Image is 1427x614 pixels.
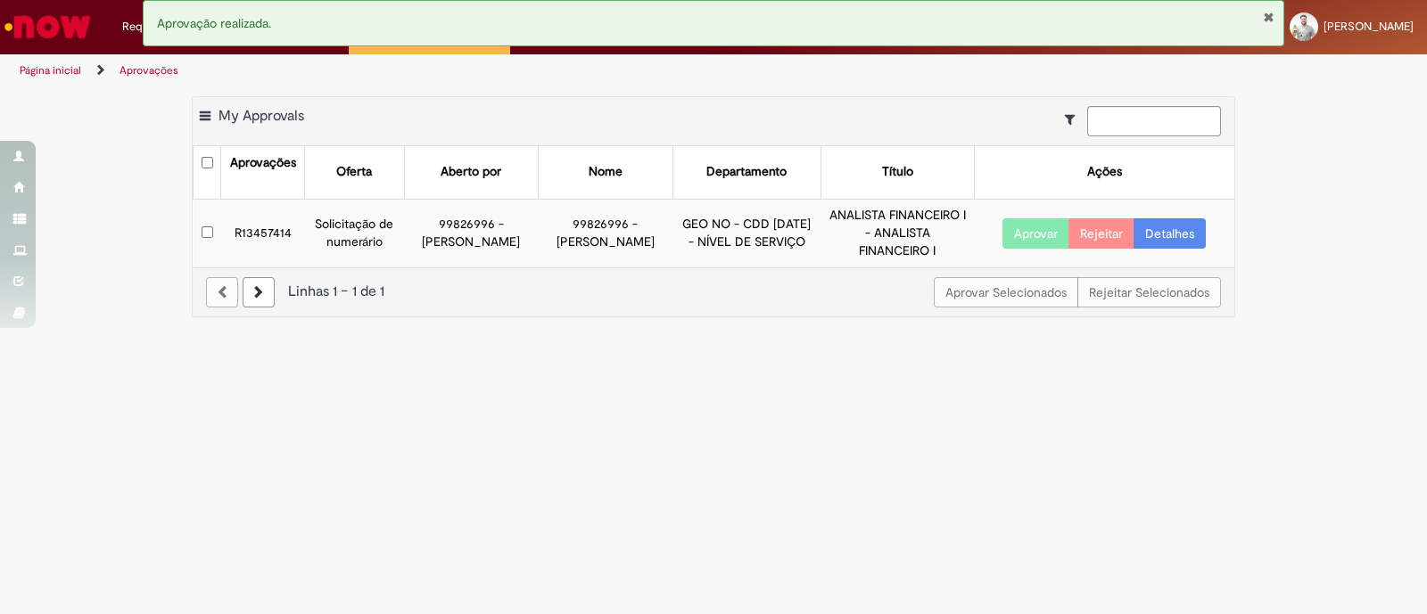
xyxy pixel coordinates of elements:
th: Aprovações [221,146,305,199]
span: [PERSON_NAME] [1324,19,1414,34]
td: ANALISTA FINANCEIRO I - ANALISTA FINANCEIRO I [821,199,974,266]
td: GEO NO - CDD [DATE] - NÍVEL DE SERVIÇO [672,199,821,266]
div: Aprovações [230,154,296,172]
span: Aprovação realizada. [157,15,271,31]
td: R13457414 [221,199,305,266]
div: Oferta [336,163,372,181]
i: Mostrar filtros para: Suas Solicitações [1065,113,1084,126]
a: Detalhes [1134,218,1206,249]
button: Aprovar [1002,218,1069,249]
td: 99826996 - [PERSON_NAME] [539,199,672,266]
div: Título [882,163,913,181]
div: Ações [1087,163,1122,181]
div: Aberto por [441,163,501,181]
button: Fechar Notificação [1263,10,1274,24]
td: 99826996 - [PERSON_NAME] [404,199,538,266]
span: Requisições [122,18,185,36]
div: Departamento [706,163,787,181]
a: Aprovações [120,63,178,78]
div: Linhas 1 − 1 de 1 [206,282,1221,302]
button: Rejeitar [1068,218,1134,249]
td: Solicitação de numerário [305,199,405,266]
a: Página inicial [20,63,81,78]
div: Nome [589,163,623,181]
ul: Trilhas de página [13,54,938,87]
img: ServiceNow [2,9,94,45]
span: My Approvals [219,107,304,125]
